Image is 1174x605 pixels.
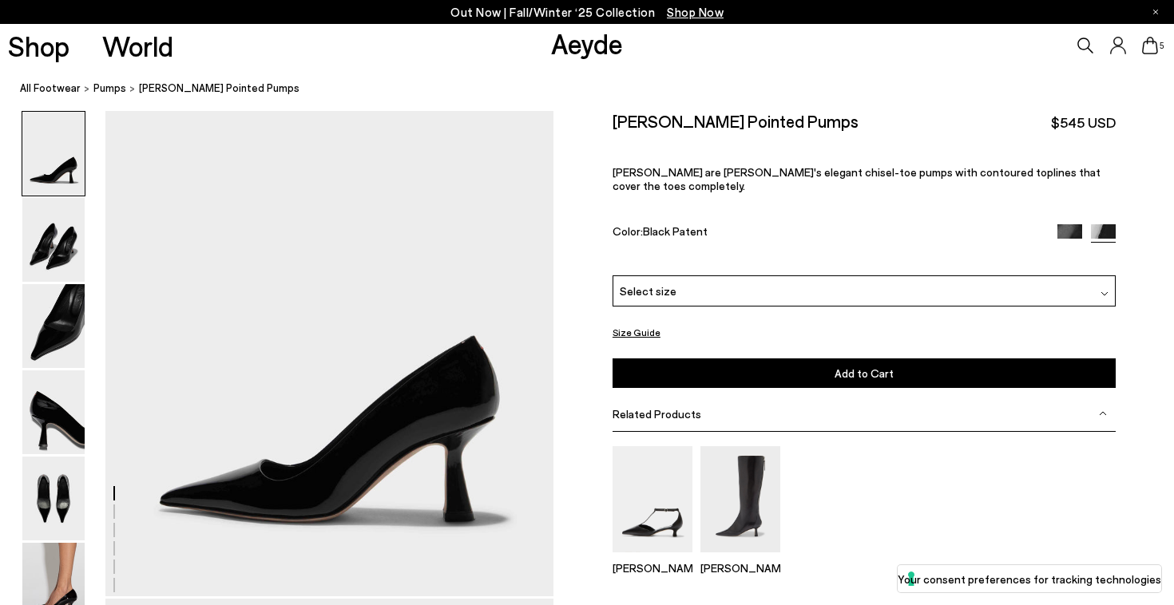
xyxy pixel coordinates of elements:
[1051,113,1116,132] span: $545 USD
[835,366,894,380] span: Add to Cart
[22,284,85,368] img: Zandra Pointed Pumps - Image 3
[8,32,69,60] a: Shop
[1158,42,1166,50] span: 5
[450,2,724,22] p: Out Now | Fall/Winter ‘25 Collection
[613,541,692,575] a: Liz T-Bar Pumps [PERSON_NAME]
[1142,37,1158,54] a: 5
[20,80,81,97] a: All Footwear
[139,80,299,97] span: [PERSON_NAME] Pointed Pumps
[22,112,85,196] img: Zandra Pointed Pumps - Image 1
[667,5,724,19] span: Navigate to /collections/new-in
[93,81,126,94] span: pumps
[1101,290,1109,298] img: svg%3E
[613,224,1041,243] div: Color:
[22,198,85,282] img: Zandra Pointed Pumps - Image 2
[93,80,126,97] a: pumps
[1099,409,1107,417] img: svg%3E
[22,370,85,454] img: Zandra Pointed Pumps - Image 4
[613,111,859,131] h2: [PERSON_NAME] Pointed Pumps
[613,322,660,342] button: Size Guide
[620,283,676,299] span: Select size
[20,67,1174,111] nav: breadcrumb
[613,446,692,552] img: Liz T-Bar Pumps
[613,407,701,421] span: Related Products
[102,32,173,60] a: World
[898,565,1161,592] button: Your consent preferences for tracking technologies
[22,457,85,540] img: Zandra Pointed Pumps - Image 5
[643,224,708,238] span: Black Patent
[700,541,780,575] a: Alexis Dual-Tone High Boots [PERSON_NAME]
[613,165,1101,192] span: [PERSON_NAME] are [PERSON_NAME]'s elegant chisel-toe pumps with contoured toplines that cover the...
[700,446,780,552] img: Alexis Dual-Tone High Boots
[613,358,1116,388] button: Add to Cart
[700,561,780,575] p: [PERSON_NAME]
[551,26,623,60] a: Aeyde
[613,561,692,575] p: [PERSON_NAME]
[898,571,1161,587] label: Your consent preferences for tracking technologies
